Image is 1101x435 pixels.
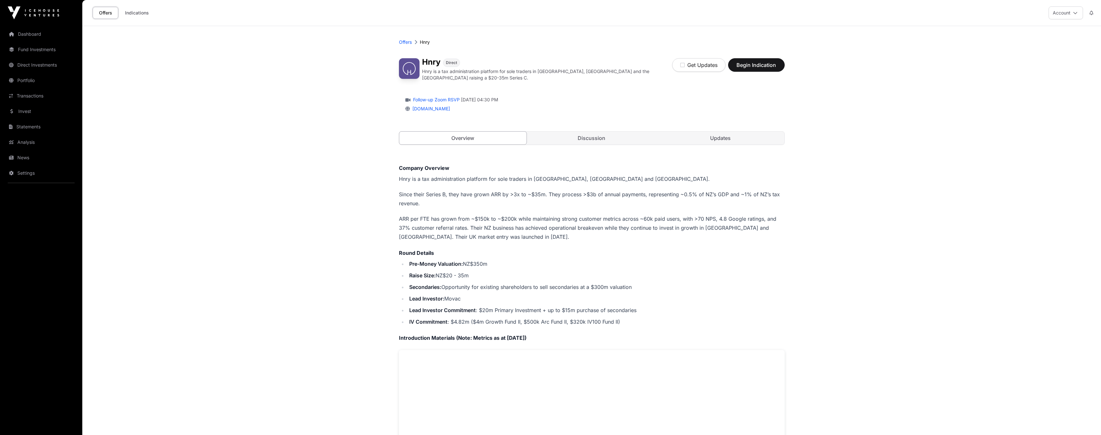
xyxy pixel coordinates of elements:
[5,151,77,165] a: News
[121,7,153,19] a: Indications
[399,165,449,171] strong: Company Overview
[409,307,476,313] strong: Lead Investor Commitment
[407,259,785,268] li: NZ$350m
[461,97,498,103] span: [DATE] 04:30 PM
[399,250,434,256] strong: Round Details
[8,6,59,19] img: Icehouse Ventures Logo
[728,65,785,71] a: Begin Indication
[5,42,77,57] a: Fund Investments
[5,89,77,103] a: Transactions
[5,135,77,149] a: Analysis
[399,58,420,79] img: Hnry
[407,271,785,280] li: NZ$20 - 35m
[1049,6,1083,19] button: Account
[409,284,441,290] strong: Secondaries:
[407,317,785,326] li: : $4.82m ($4m Growth Fund II, $500k Arc Fund II, $320k IV100 Fund II)
[420,39,430,45] p: Hnry
[528,132,655,144] a: Discussion
[412,97,460,103] a: Follow-up Zoom RSVP
[5,58,77,72] a: Direct Investments
[399,132,784,144] nav: Tabs
[5,120,77,134] a: Statements
[5,27,77,41] a: Dashboard
[409,272,436,279] strong: Raise Size:
[409,319,447,325] strong: IV Commitment
[93,7,118,19] a: Offers
[399,214,785,241] p: ARR per FTE has grown from ~$150k to ~$200k while maintaining strong customer metrics across ~60k...
[5,73,77,88] a: Portfolio
[407,306,785,315] li: : $20m Primary Investment + up to $15m purchase of secondaries
[5,166,77,180] a: Settings
[672,58,726,72] button: Get Updates
[407,294,785,303] li: Movac
[399,335,527,341] strong: Introduction Materials (Note: Metrics as at [DATE])
[407,282,785,292] li: Opportunity for existing shareholders to sell secondaries at a $300m valuation
[409,261,463,267] strong: Pre-Money Valuation:
[657,132,784,144] a: Updates
[5,104,77,118] a: Invest
[422,68,672,81] p: Hnry is a tax administration platform for sole traders in [GEOGRAPHIC_DATA], [GEOGRAPHIC_DATA] an...
[399,190,785,208] p: Since their Series B, they have grown ARR by >3x to ~$35m. They process >$3b of annual payments, ...
[728,58,785,72] button: Begin Indication
[399,174,785,183] p: Hnry is a tax administration platform for sole traders in [GEOGRAPHIC_DATA], [GEOGRAPHIC_DATA] an...
[422,58,440,67] h1: Hnry
[736,61,777,69] span: Begin Indication
[410,106,450,111] a: [DOMAIN_NAME]
[399,131,527,145] a: Overview
[399,39,412,45] a: Offers
[409,295,444,302] strong: Lead Investor:
[446,60,457,65] span: Direct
